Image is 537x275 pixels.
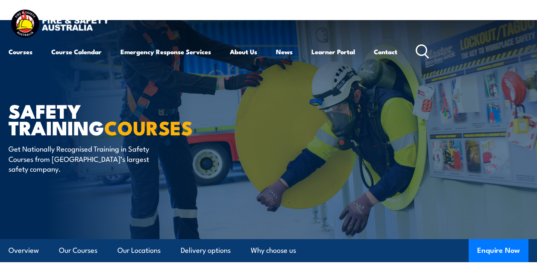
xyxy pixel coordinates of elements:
[276,41,293,62] a: News
[181,239,231,262] a: Delivery options
[230,41,257,62] a: About Us
[120,41,211,62] a: Emergency Response Services
[9,143,164,173] p: Get Nationally Recognised Training in Safety Courses from [GEOGRAPHIC_DATA]’s largest safety comp...
[311,41,355,62] a: Learner Portal
[59,239,97,262] a: Our Courses
[104,112,193,142] strong: COURSES
[51,41,102,62] a: Course Calendar
[9,239,39,262] a: Overview
[9,102,220,135] h1: Safety Training
[117,239,161,262] a: Our Locations
[469,239,528,262] button: Enquire Now
[9,41,32,62] a: Courses
[374,41,397,62] a: Contact
[251,239,296,262] a: Why choose us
